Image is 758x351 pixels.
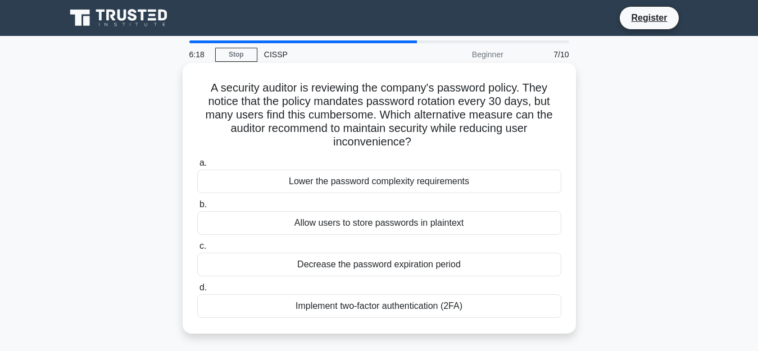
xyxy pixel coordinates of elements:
div: Decrease the password expiration period [197,253,561,276]
a: Register [624,11,674,25]
div: 6:18 [183,43,215,66]
div: Implement two-factor authentication (2FA) [197,294,561,318]
span: b. [199,199,207,209]
h5: A security auditor is reviewing the company's password policy. They notice that the policy mandat... [196,81,562,149]
div: Allow users to store passwords in plaintext [197,211,561,235]
div: 7/10 [510,43,576,66]
span: a. [199,158,207,167]
span: d. [199,282,207,292]
div: Beginner [412,43,510,66]
a: Stop [215,48,257,62]
div: Lower the password complexity requirements [197,170,561,193]
span: c. [199,241,206,250]
div: CISSP [257,43,412,66]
